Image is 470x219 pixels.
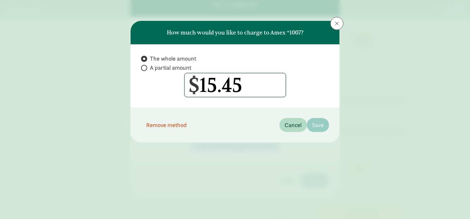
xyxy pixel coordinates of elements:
span: A partial amount [150,64,191,72]
input: 0.00 [185,73,286,97]
button: Cancel [279,118,307,132]
h6: How much would you like to charge to Amex *1007? [167,29,304,36]
button: Save [307,118,329,132]
span: The whole amount [150,55,196,63]
span: Remove method [146,121,187,129]
span: Cancel [285,121,302,129]
button: Remove method [141,118,192,132]
span: Save [312,121,324,129]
